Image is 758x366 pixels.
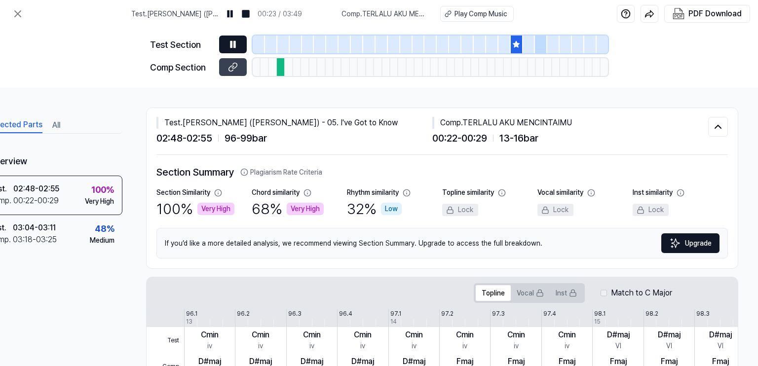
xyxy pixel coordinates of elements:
[156,198,234,220] div: 100 %
[671,5,744,22] button: PDF Download
[150,38,213,51] div: Test Section
[13,183,59,195] div: 02:48 - 02:55
[661,233,720,253] a: SparklesUpgrade
[511,285,550,301] button: Vocal
[390,309,401,318] div: 97.1
[252,198,324,220] div: 68 %
[669,237,681,249] img: Sparkles
[303,329,321,341] div: Cmin
[633,204,669,216] div: Lock
[666,341,672,351] div: VI
[514,341,519,351] div: iv
[339,309,352,318] div: 96.4
[258,9,302,19] div: 00:23 / 03:49
[615,341,621,351] div: VI
[156,117,432,129] div: Test . [PERSON_NAME] ([PERSON_NAME]) - 05. I've Got to Know
[341,9,428,19] span: Comp . TERLALU AKU MENCINTAIMU
[633,187,673,198] div: Inst similarity
[550,285,583,301] button: Inst
[156,228,728,258] div: If you’d like a more detailed analysis, we recommend viewing Section Summary. Upgrade to access t...
[709,329,732,341] div: D#maj
[288,309,302,318] div: 96.3
[442,204,478,216] div: Lock
[718,341,723,351] div: VI
[537,204,573,216] div: Lock
[462,341,467,351] div: iv
[412,341,417,351] div: iv
[390,317,397,326] div: 14
[91,183,114,196] div: 100 %
[558,329,576,341] div: Cmin
[241,9,251,19] img: stop
[347,187,399,198] div: Rhythm similarity
[147,327,184,354] span: Test
[381,203,402,215] div: Low
[476,285,511,301] button: Topline
[347,198,402,220] div: 32 %
[621,9,631,19] img: help
[507,329,525,341] div: Cmin
[252,329,269,341] div: Cmin
[441,309,454,318] div: 97.2
[499,131,538,146] span: 13 - 16 bar
[156,131,212,146] span: 02:48 - 02:55
[354,329,372,341] div: Cmin
[661,233,720,253] button: Upgrade
[186,309,197,318] div: 96.1
[13,234,57,246] div: 03:18 - 03:25
[645,309,658,318] div: 98.2
[237,309,250,318] div: 96.2
[258,341,263,351] div: iv
[85,196,114,207] div: Very High
[492,309,505,318] div: 97.3
[543,309,556,318] div: 97.4
[252,187,300,198] div: Chord similarity
[456,329,474,341] div: Cmin
[90,235,114,246] div: Medium
[207,341,212,351] div: iv
[225,131,267,146] span: 96 - 99 bar
[150,61,213,74] div: Comp Section
[309,341,314,351] div: iv
[156,165,728,180] h2: Section Summary
[432,131,487,146] span: 00:22 - 00:29
[225,9,235,19] img: pause
[360,341,365,351] div: iv
[673,8,684,20] img: PDF Download
[440,6,514,22] button: Play Comp Music
[658,329,681,341] div: D#maj
[688,7,742,20] div: PDF Download
[611,287,672,299] label: Match to C Major
[565,341,569,351] div: iv
[13,195,59,207] div: 00:22 - 00:29
[607,329,630,341] div: D#maj
[644,9,654,19] img: share
[696,309,710,318] div: 98.3
[197,203,234,215] div: Very High
[432,117,708,129] div: Comp . TERLALU AKU MENCINTAIMU
[455,9,507,19] div: Play Comp Music
[405,329,423,341] div: Cmin
[131,9,218,19] span: Test . [PERSON_NAME] ([PERSON_NAME]) - 05. I've Got to Know
[537,187,583,198] div: Vocal similarity
[186,317,192,326] div: 13
[594,309,606,318] div: 98.1
[13,222,56,234] div: 03:04 - 03:11
[201,329,219,341] div: Cmin
[156,187,210,198] div: Section Similarity
[52,117,60,133] button: All
[95,222,114,235] div: 48 %
[442,187,494,198] div: Topline similarity
[594,317,601,326] div: 15
[240,167,322,178] button: Plagiarism Rate Criteria
[287,203,324,215] div: Very High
